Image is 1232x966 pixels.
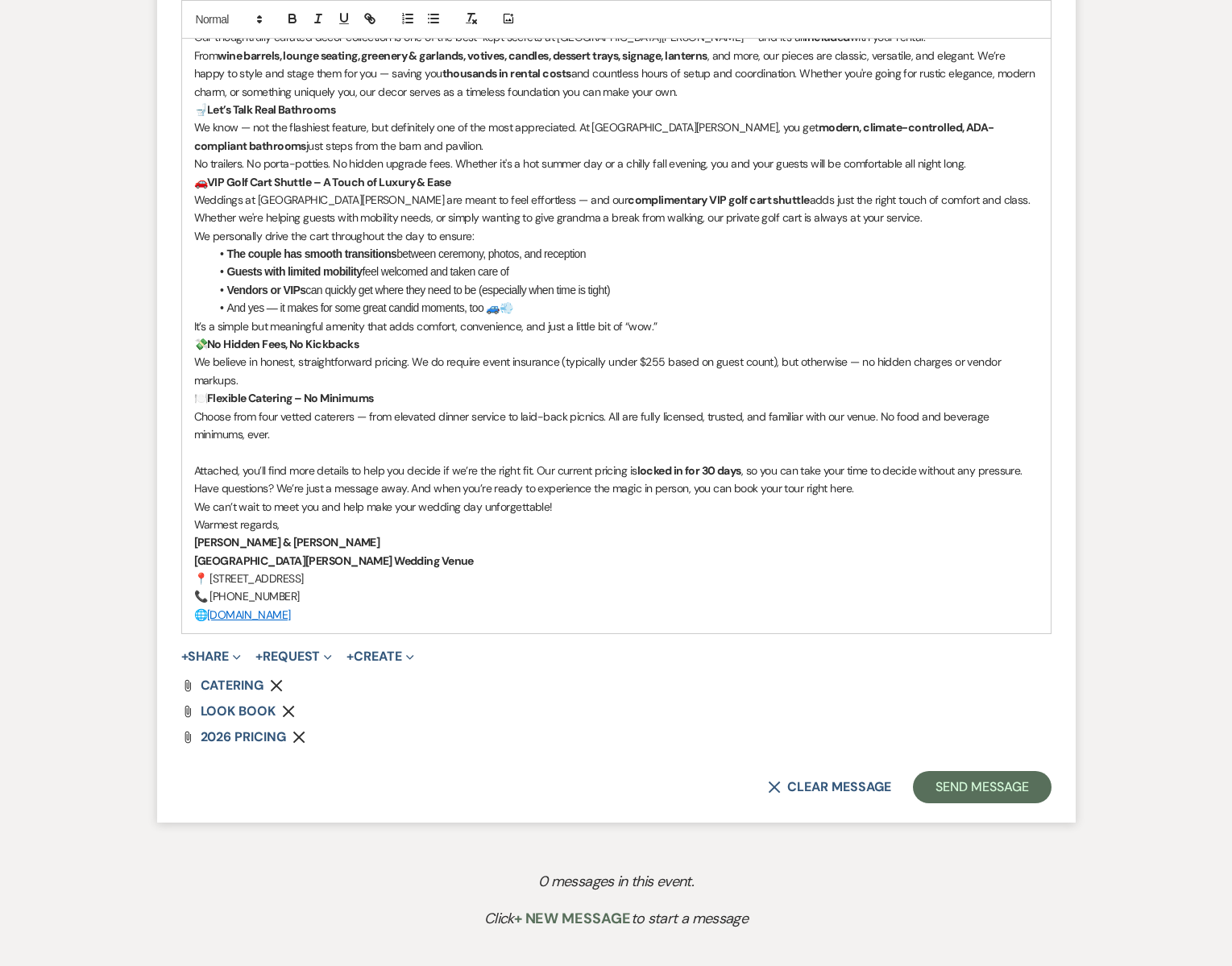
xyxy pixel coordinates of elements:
strong: modern, climate-controlled, ADA-compliant bathrooms [194,120,994,152]
p: We can’t wait to meet you and help make your wedding day unforgettable! [194,498,1039,516]
p: From , and more, our pieces are classic, versatile, and elegant. We’re happy to style and stage t... [194,47,1039,101]
strong: Vendors or VIPs [227,284,306,296]
p: 0 messages in this event. [193,870,1039,893]
li: can quickly get where they need to be (especially when time is tight) [210,281,1039,299]
span: Attached, you’ll find more details to help you decide if we’re the right fit. Our current pricing is [194,463,637,478]
p: It’s a simple but meaningful amenity that adds comfort, convenience, and just a little bit of “wow.” [194,317,1039,335]
li: between ceremony, photos, and reception [210,245,1039,263]
p: Whether we're helping guests with mobility needs, or simply wanting to give grandma a break from ... [194,209,1039,226]
p: 🚗 [194,173,1039,191]
span: Choose from four vetted caterers — from elevated dinner service to laid-back picnics. All are ful... [194,409,992,442]
span: 🍽️ [194,391,207,405]
strong: locked in for 30 days [637,463,741,478]
strong: The couple has smooth transitions [227,247,397,260]
span: + [255,650,263,663]
p: adds just the right touch of comfort and class. [194,191,1039,209]
p: , so you can take your time to decide without any pressure. [194,462,1039,479]
span: Weddings at [GEOGRAPHIC_DATA][PERSON_NAME] are meant to feel effortless — and our [194,193,628,207]
strong: Let’s Talk Real Bathrooms [207,102,335,117]
span: We believe in honest, straightforward pricing. We do require event insurance (typically under $25... [194,354,1004,387]
strong: [GEOGRAPHIC_DATA][PERSON_NAME] Wedding Venue [194,553,474,568]
strong: thousands in rental costs [442,66,571,81]
button: Clear message [768,781,890,794]
strong: complimentary VIP golf cart shuttle [628,193,809,207]
p: 🚽 [194,101,1039,118]
a: [DOMAIN_NAME] [207,607,291,622]
a: 2026 PRICING [201,731,286,744]
span: LOOK BOOK [201,703,276,719]
p: Warmest regards, [194,516,1039,533]
strong: Flexible Catering – No Minimums [207,391,374,405]
span: 2026 PRICING [201,728,286,745]
button: Share [181,650,242,663]
span: + New Message [514,909,631,928]
span: + [181,650,189,663]
p: just steps from the barn and pavilion. [194,118,1039,155]
p: Have questions? We’re just a message away. And when you’re ready to experience the magic in perso... [194,479,1039,497]
strong: wine barrels, lounge seating, greenery & garlands, votives, candles, dessert trays, signage, lant... [218,48,707,63]
span: 💸 [194,337,207,351]
strong: No Hidden Fees, No Kickbacks [207,337,359,351]
span: We know — not the flashiest feature, but definitely one of the most appreciated. At [GEOGRAPHIC_D... [194,120,819,135]
span: CATERING [201,677,263,694]
li: feel welcomed and taken care of [210,263,1039,280]
button: Send Message [913,771,1051,803]
span: 📍 [STREET_ADDRESS] [194,571,304,586]
p: We personally drive the cart throughout the day to ensure: [194,227,1039,245]
strong: Guests with limited mobility [227,265,363,278]
span: 📞 [PHONE_NUMBER] [194,589,300,603]
strong: VIP Golf Cart Shuttle – A Touch of Luxury & Ease [207,175,450,189]
li: And yes — it makes for some great candid moments, too 🚙💨 [210,299,1039,317]
p: No trailers. No porta-potties. No hidden upgrade fees. Whether it's a hot summer day or a chilly ... [194,155,1039,172]
a: LOOK BOOK [201,705,276,718]
span: + [346,650,354,663]
a: CATERING [201,679,263,692]
p: Click to start a message [193,907,1039,931]
button: Request [255,650,332,663]
strong: [PERSON_NAME] & [PERSON_NAME] [194,535,380,549]
span: 🌐 [194,607,207,622]
button: Create [346,650,413,663]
